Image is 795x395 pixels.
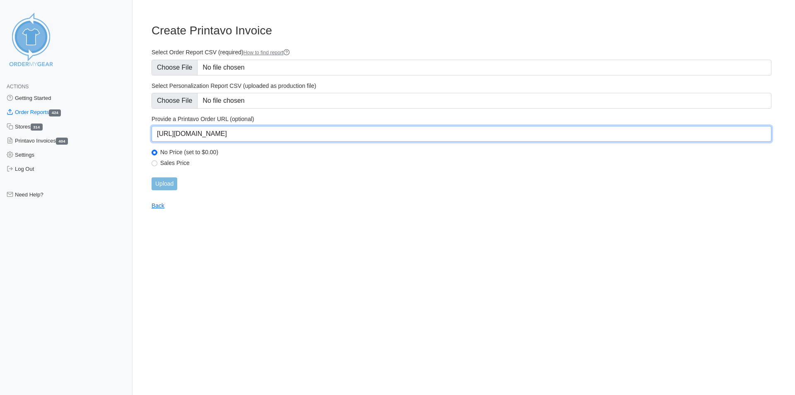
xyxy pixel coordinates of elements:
h3: Create Printavo Invoice [152,24,771,38]
label: No Price (set to $0.00) [160,148,771,156]
label: Provide a Printavo Order URL (optional) [152,115,771,123]
label: Sales Price [160,159,771,167]
label: Select Personalization Report CSV (uploaded as production file) [152,82,771,90]
label: Select Order Report CSV (required) [152,48,771,56]
span: 424 [49,109,61,116]
span: 314 [31,124,43,131]
input: Upload [152,177,177,190]
a: How to find report [243,50,290,56]
input: https://www.printavo.com/invoices/1234567 [152,126,771,142]
span: 404 [56,138,68,145]
a: Back [152,202,164,209]
span: Actions [7,84,29,90]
